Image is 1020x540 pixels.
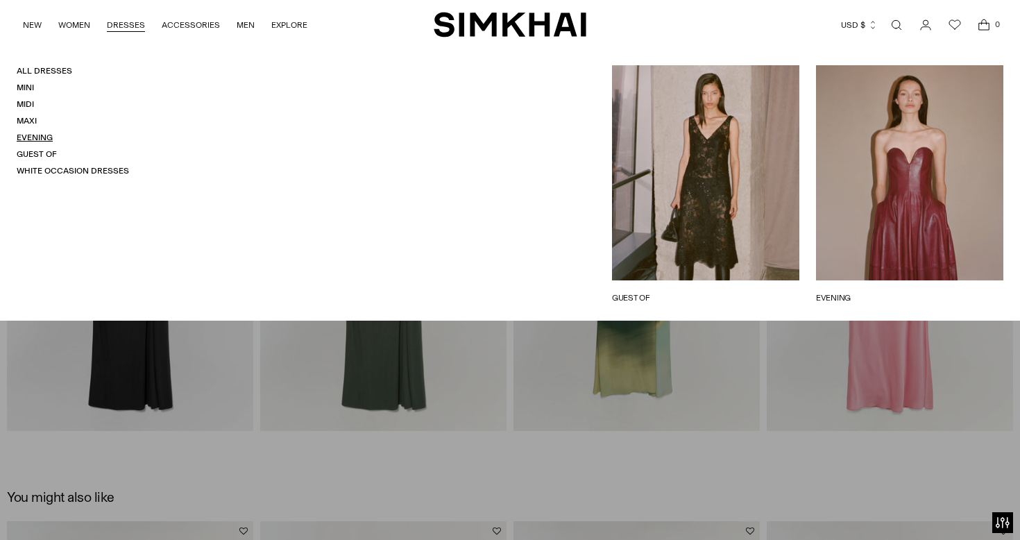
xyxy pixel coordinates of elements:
a: DRESSES [107,10,145,40]
a: Open cart modal [970,11,998,39]
button: USD $ [841,10,878,40]
a: Go to the account page [912,11,940,39]
a: SIMKHAI [434,11,586,38]
a: Wishlist [941,11,969,39]
a: WOMEN [58,10,90,40]
a: Open search modal [883,11,910,39]
a: EXPLORE [271,10,307,40]
a: MEN [237,10,255,40]
a: ACCESSORIES [162,10,220,40]
a: NEW [23,10,42,40]
iframe: Sign Up via Text for Offers [11,487,139,529]
span: 0 [991,18,1003,31]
